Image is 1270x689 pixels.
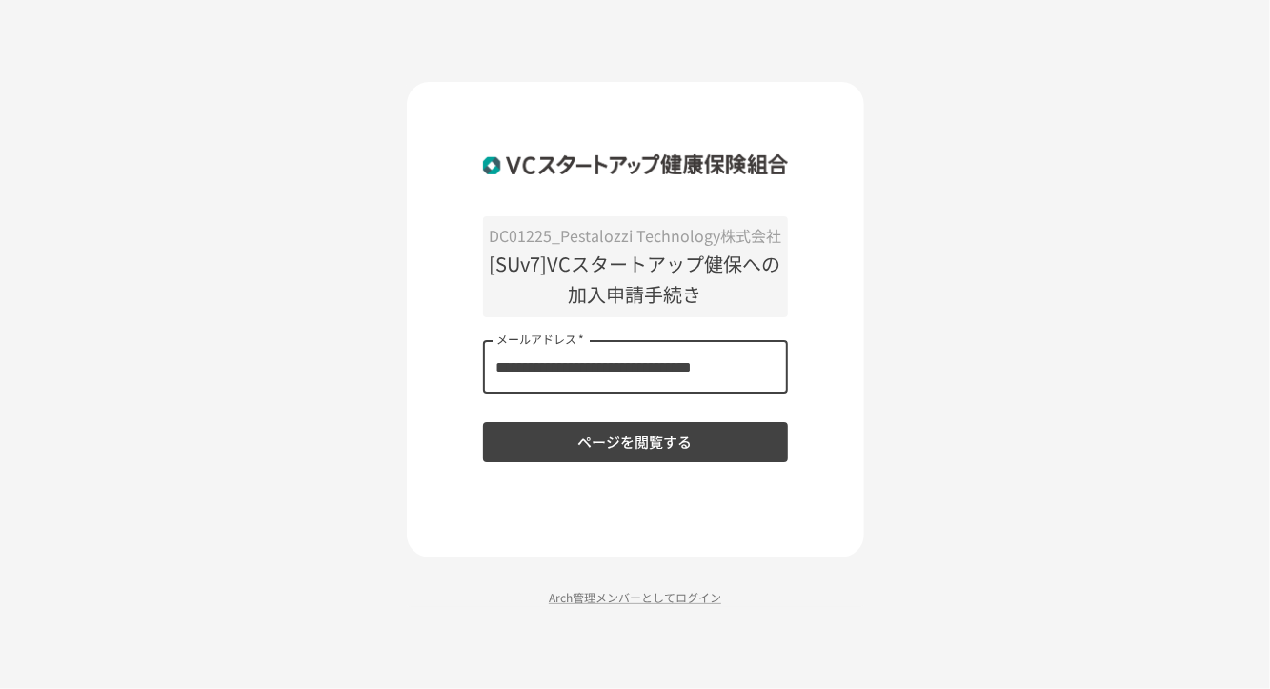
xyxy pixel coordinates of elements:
p: Arch管理メンバーとしてログイン [407,588,864,606]
label: メールアドレス [496,332,584,348]
button: ページを閲覧する [483,422,788,462]
p: [SUv7]VCスタートアップ健保への加入申請手続き [483,249,788,310]
p: DC01225_Pestalozzi Technology株式会社 [483,224,788,249]
img: ZDfHsVrhrXUoWEWGWYf8C4Fv4dEjYTEDCNvmL73B7ox [483,139,788,189]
